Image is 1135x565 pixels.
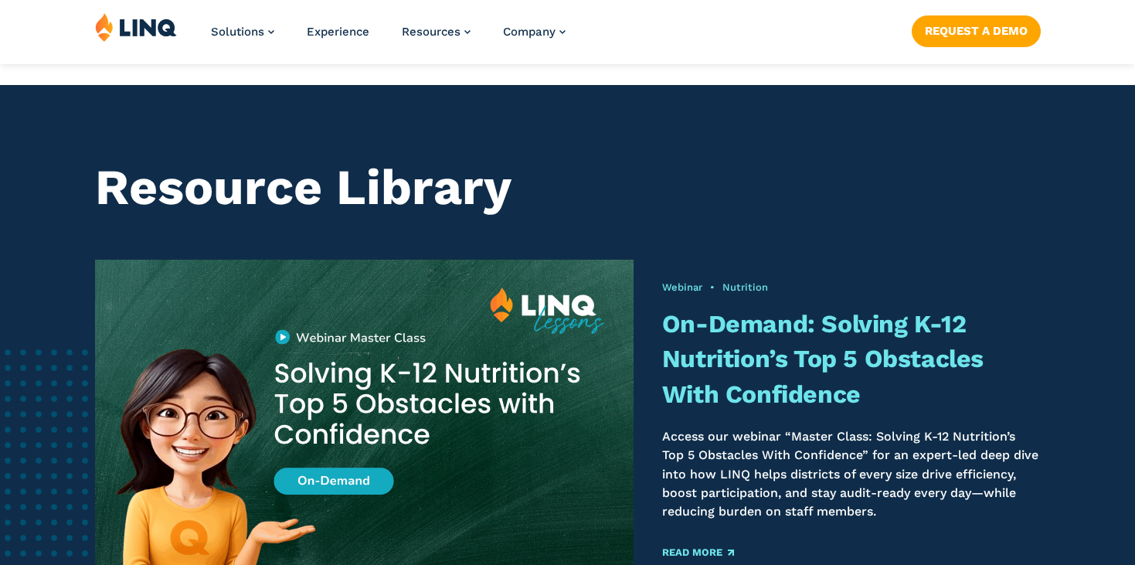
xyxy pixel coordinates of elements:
a: Solutions [211,25,274,39]
a: Request a Demo [912,15,1041,46]
nav: Primary Navigation [211,12,566,63]
nav: Button Navigation [912,12,1041,46]
a: Experience [307,25,369,39]
a: On-Demand: Solving K-12 Nutrition’s Top 5 Obstacles With Confidence [662,309,984,409]
span: Company [503,25,556,39]
h1: Resource Library [95,159,1041,216]
a: Webinar [662,281,702,293]
a: Read More [662,547,734,557]
a: Resources [402,25,471,39]
span: Solutions [211,25,264,39]
a: Nutrition [722,281,768,293]
div: • [662,281,1041,294]
span: Resources [402,25,460,39]
p: Access our webinar “Master Class: Solving K-12 Nutrition’s Top 5 Obstacles With Confidence” for a... [662,427,1041,522]
a: Company [503,25,566,39]
img: LINQ | K‑12 Software [95,12,177,42]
